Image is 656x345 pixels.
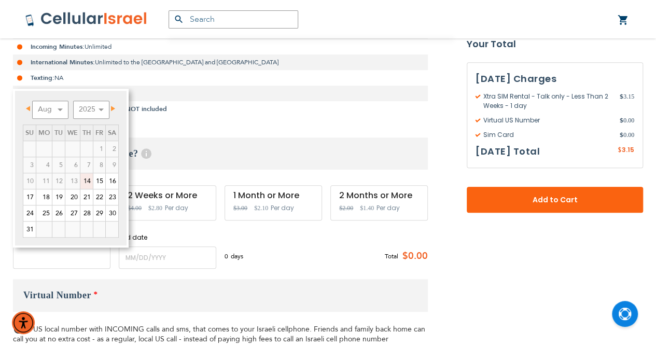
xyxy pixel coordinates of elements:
strong: Incoming Minutes: [31,43,85,51]
a: 21 [80,189,93,205]
span: 3.15 [622,145,634,154]
li: NA [13,70,428,86]
span: Saturday [108,128,116,137]
span: Next [111,106,115,111]
span: 0.00 [620,116,634,125]
span: Add to Cart [501,195,609,205]
a: 28 [80,205,93,221]
span: Xtra SIM Rental - Talk only - Less Than 2 Weeks - 1 day [476,92,620,111]
span: 3.15 [620,92,634,111]
span: $0.00 [398,249,428,264]
span: $4.00 [128,204,142,212]
select: Select month [32,101,68,119]
span: Prev [26,106,30,111]
span: 0.00 [620,130,634,140]
span: 11 [36,173,52,189]
a: 29 [93,205,105,221]
h3: [DATE] Charges [476,71,634,87]
span: 3 [23,157,36,173]
span: 12 [52,173,65,189]
div: 2 Weeks or More [128,191,207,200]
span: Sunday [25,128,34,137]
a: Next [105,102,118,115]
span: 1 [93,141,105,157]
span: 7 [80,157,93,173]
a: 25 [36,205,52,221]
a: Prev [24,102,37,115]
span: Help [141,148,151,159]
span: Virtual Number [23,290,91,300]
a: 22 [93,189,105,205]
a: 19 [52,189,65,205]
span: $2.10 [254,204,268,212]
strong: Texting: [31,74,54,82]
span: 5 [52,157,65,173]
span: Per day [271,203,294,213]
input: MM/DD/YYYY [13,246,110,269]
span: $ [620,130,623,140]
span: 9 [106,157,118,173]
span: Monday [38,128,50,137]
h3: [DATE] Total [476,144,540,159]
a: 18 [36,189,52,205]
h3: When do you need service? [13,137,428,170]
a: 23 [106,189,118,205]
span: $1.40 [360,204,374,212]
strong: Your Total [467,36,643,52]
span: 8 [93,157,105,173]
div: Accessibility Menu [12,311,35,334]
a: 14 [80,173,93,189]
span: 0 [225,252,231,261]
div: 2 Months or More [339,191,419,200]
span: A US local number with INCOMING calls and sms, that comes to your Israeli cellphone. Friends and ... [13,324,425,344]
span: 10 [23,173,36,189]
span: Wednesday [67,128,78,137]
li: NA [13,86,428,101]
strong: International Minutes: [31,58,95,66]
span: days [231,252,243,261]
input: MM/DD/YYYY [119,246,216,269]
a: 24 [23,205,36,221]
span: Per day [376,203,400,213]
span: Virtual US Number [476,116,620,125]
span: $3.00 [233,204,247,212]
span: $ [618,146,622,155]
a: 17 [23,189,36,205]
span: Per day [165,203,188,213]
span: $ [620,92,623,101]
a: 30 [106,205,118,221]
span: $2.00 [339,204,353,212]
input: Search [169,10,298,29]
a: 31 [23,222,36,237]
span: $ [620,116,623,125]
span: Friday [95,128,103,137]
label: End date [119,233,216,242]
span: Thursday [82,128,91,137]
a: 27 [65,205,80,221]
div: 1 Month or More [233,191,313,200]
span: Tuesday [54,128,63,137]
span: 4 [36,157,52,173]
span: Sim Card [476,130,620,140]
span: 2 [106,141,118,157]
span: Total [385,252,398,261]
a: 15 [93,173,105,189]
img: Cellular Israel [25,11,148,27]
span: 13 [65,173,80,189]
li: Unlimited to the [GEOGRAPHIC_DATA] and [GEOGRAPHIC_DATA] [13,54,428,70]
span: 6 [65,157,80,173]
a: 20 [65,189,80,205]
a: 26 [52,205,65,221]
li: Unlimited [13,39,428,54]
select: Select year [73,101,109,119]
button: Add to Cart [467,187,643,213]
a: 16 [106,173,118,189]
span: $2.80 [148,204,162,212]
